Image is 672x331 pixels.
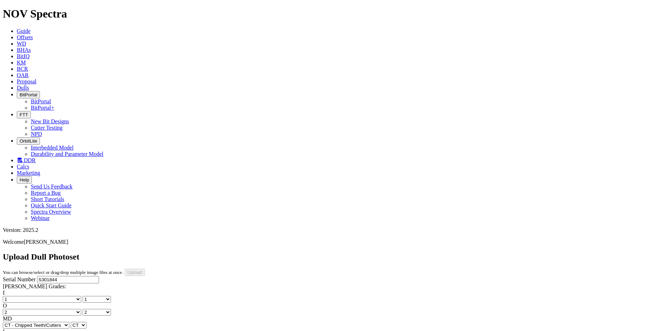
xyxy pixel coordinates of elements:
label: O [3,303,7,309]
button: BitPortal [17,91,40,98]
h2: Upload Dull Photoset [3,252,669,262]
a: NPD [31,131,42,137]
button: Help [17,176,32,184]
div: Version: 2025.2 [3,227,669,233]
a: BCR [17,66,28,72]
span: BitPortal [20,92,37,97]
h1: NOV Spectra [3,7,669,20]
span: [PERSON_NAME] [24,239,68,245]
a: Quick Start Guide [31,202,71,208]
label: Serial Number [3,276,36,282]
span: OrbitLite [20,138,37,144]
p: Welcome [3,239,669,245]
a: Cutter Testing [31,125,63,131]
a: Short Tutorials [31,196,64,202]
a: Report a Bug [31,190,61,196]
a: KM [17,60,26,65]
span: FTT [20,112,28,117]
div: [PERSON_NAME] Grades: [3,283,669,290]
a: BHAs [17,47,31,53]
a: OAR [17,72,29,78]
input: Upload [125,269,145,276]
a: Durability and Parameter Model [31,151,104,157]
a: BitPortal [31,98,51,104]
a: Guide [17,28,30,34]
a: Marketing [17,170,40,176]
button: FTT [17,111,31,118]
a: WD [17,41,26,47]
a: Dulls [17,85,29,91]
a: DDR [17,157,36,163]
a: Webinar [31,215,50,221]
label: MD [3,316,12,322]
a: BitPortal+ [31,105,54,111]
a: Proposal [17,78,36,84]
span: DDR [24,157,36,163]
small: You can browse/select or drag/drop multiple image files at once. [3,270,123,275]
button: OrbitLite [17,137,40,145]
a: Interbedded Model [31,145,73,151]
a: Calcs [17,164,29,170]
a: Send Us Feedback [31,184,72,189]
label: I [3,290,5,296]
a: New Bit Designs [31,118,69,124]
a: BitIQ [17,53,29,59]
a: Offsets [17,34,33,40]
a: Spectra Overview [31,209,71,215]
span: Help [20,177,29,182]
